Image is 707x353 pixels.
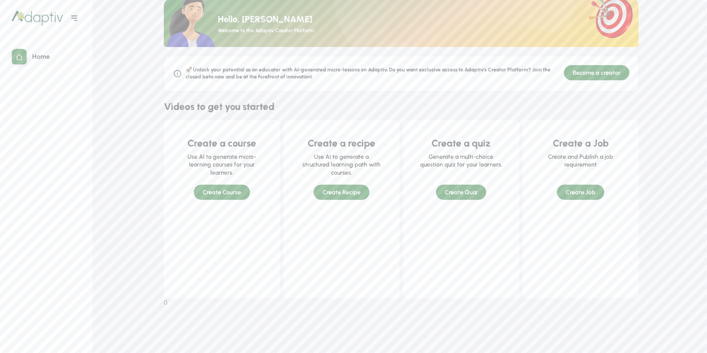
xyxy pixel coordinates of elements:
div: Create a quiz [432,137,490,150]
div: Use AI to generate a structured learning path with courses. [300,153,383,176]
div: Welcome to the Adaptiv Creator Platform. [218,27,315,34]
iframe: YouTube video player [169,213,274,293]
div: Hello, [PERSON_NAME] [218,13,315,25]
iframe: YouTube video player [528,213,633,293]
img: logo.872b5aafeb8bf5856602.png [12,11,63,26]
div: Videos to get you started [164,100,639,113]
iframe: YouTube video player [289,213,394,293]
div: 0 [164,56,639,307]
iframe: YouTube video player [409,213,514,293]
div: Create and Publish a job requirement [539,153,622,169]
div: Create a course [187,137,256,150]
div: Create a Job [553,137,609,150]
div: Create a recipe [308,137,375,150]
div: 🚀 Unlock your potential as an educator with AI-generated micro-lessons on Adaptiv. Do you want ex... [186,67,560,80]
div: Generate a multi-choice question quiz for your learners. [420,153,503,169]
div: Home [27,49,55,65]
div: Use AI to generate micro-learning courses for your learners. [180,153,263,176]
div: Become a creator [564,65,629,80]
